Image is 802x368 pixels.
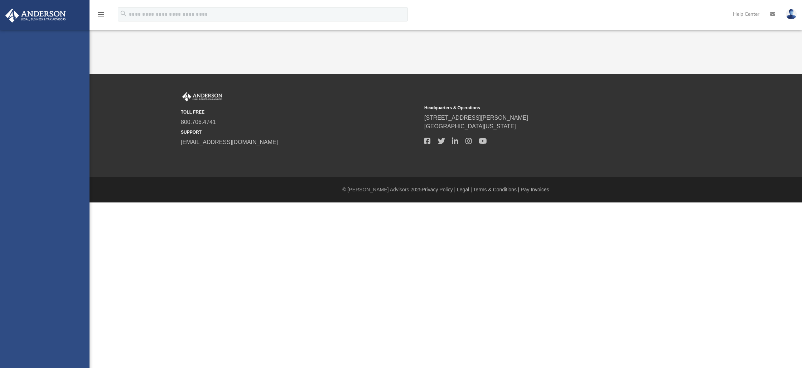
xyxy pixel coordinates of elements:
small: TOLL FREE [181,109,419,115]
a: Legal | [457,187,472,192]
small: Headquarters & Operations [424,105,663,111]
i: menu [97,10,105,19]
img: User Pic [786,9,797,19]
div: © [PERSON_NAME] Advisors 2025 [90,186,802,193]
i: search [120,10,127,18]
a: [STREET_ADDRESS][PERSON_NAME] [424,115,528,121]
a: menu [97,14,105,19]
img: Anderson Advisors Platinum Portal [3,9,68,23]
a: Privacy Policy | [422,187,456,192]
a: 800.706.4741 [181,119,216,125]
a: Terms & Conditions | [473,187,520,192]
a: [EMAIL_ADDRESS][DOMAIN_NAME] [181,139,278,145]
img: Anderson Advisors Platinum Portal [181,92,224,101]
a: [GEOGRAPHIC_DATA][US_STATE] [424,123,516,129]
small: SUPPORT [181,129,419,135]
a: Pay Invoices [521,187,549,192]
